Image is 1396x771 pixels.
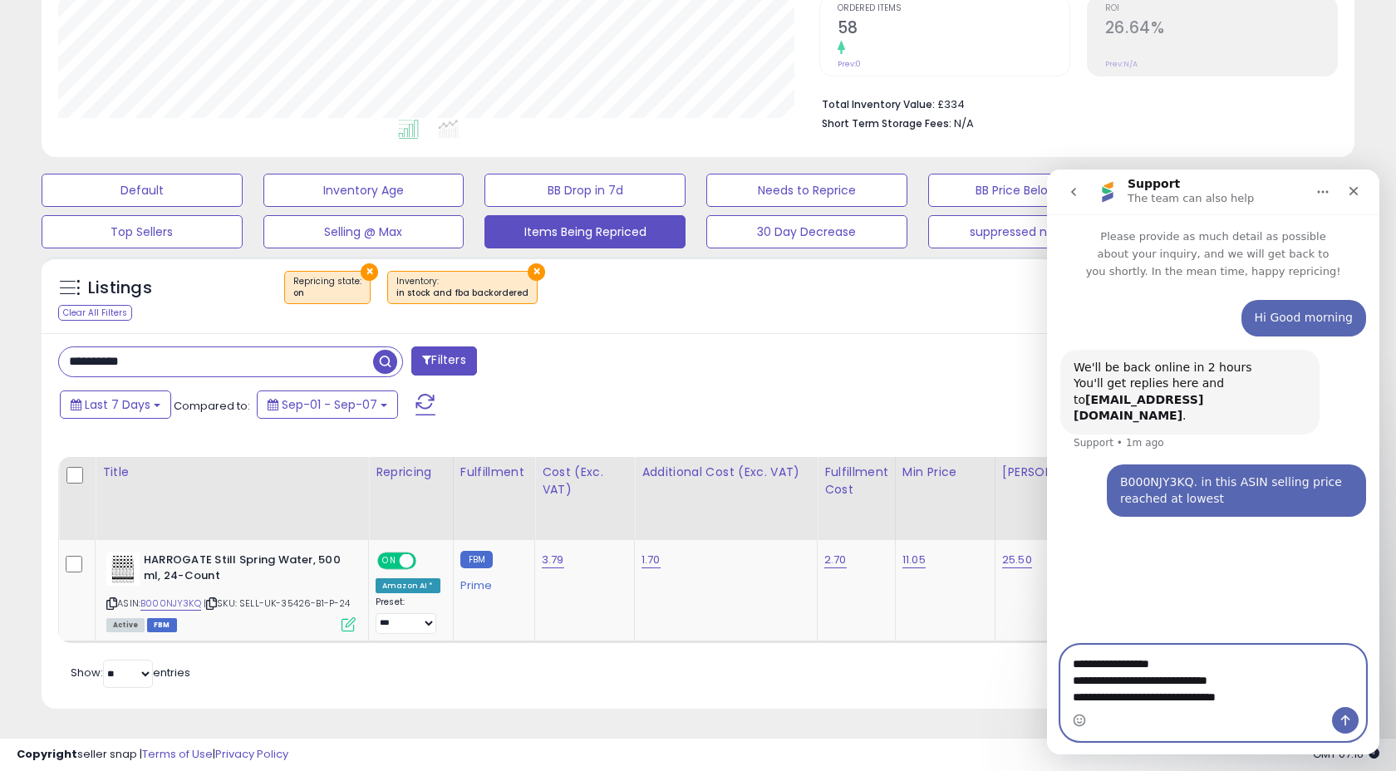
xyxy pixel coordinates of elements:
span: FBM [147,618,177,632]
div: Additional Cost (Exc. VAT) [641,464,810,481]
button: Filters [411,346,476,376]
div: [PERSON_NAME] [1002,464,1101,481]
button: × [528,263,545,281]
button: 30 Day Decrease [706,215,907,248]
button: × [361,263,378,281]
button: Selling @ Max [263,215,465,248]
button: Needs to Reprice [706,174,907,207]
a: 25.50 [1002,552,1032,568]
a: 1.70 [641,552,661,568]
h2: 26.64% [1105,18,1337,41]
button: suppressed no sales [928,215,1129,248]
span: All listings currently available for purchase on Amazon [106,618,145,632]
button: Last 7 Days [60,390,171,419]
div: on [293,287,361,299]
div: Cost (Exc. VAT) [542,464,627,498]
button: Default [42,174,243,207]
div: Repricing [376,464,446,481]
small: Prev: 0 [838,59,861,69]
div: Min Price [902,464,988,481]
span: Inventory : [396,275,528,300]
b: Short Term Storage Fees: [822,116,951,130]
button: BB Price Below Min [928,174,1129,207]
span: ROI [1105,4,1337,13]
span: Sep-01 - Sep-07 [282,396,377,413]
div: in stock and fba backordered [396,287,528,299]
button: Items Being Repriced [484,215,686,248]
button: BB Drop in 7d [484,174,686,207]
button: Sep-01 - Sep-07 [257,390,398,419]
b: HARROGATE Still Spring Water, 500 ml, 24-Count [144,552,346,587]
div: Amazon AI * [376,578,440,593]
h2: 58 [838,18,1069,41]
span: Compared to: [174,398,250,414]
span: | SKU: SELL-UK-35426-B1-P-24 [204,597,351,610]
h5: Listings [88,277,152,300]
span: N/A [954,115,974,131]
a: 11.05 [902,552,926,568]
a: 2.70 [824,552,847,568]
li: £334 [822,93,1325,113]
div: Title [102,464,361,481]
b: Total Inventory Value: [822,97,935,111]
a: 3.79 [542,552,564,568]
button: Top Sellers [42,215,243,248]
div: Prime [460,572,522,592]
span: Last 7 Days [85,396,150,413]
span: ON [379,554,400,568]
span: Repricing state : [293,275,361,300]
a: Privacy Policy [215,746,288,762]
div: ASIN: [106,552,356,630]
span: OFF [414,554,440,568]
div: Fulfillment Cost [824,464,888,498]
iframe: Intercom live chat [1047,169,1379,754]
button: Inventory Age [263,174,465,207]
strong: Copyright [17,746,77,762]
span: Ordered Items [838,4,1069,13]
div: Preset: [376,597,440,634]
div: Fulfillment [460,464,528,481]
small: FBM [460,551,493,568]
div: seller snap | | [17,747,288,763]
img: 41NkH+ZCFmL._SL40_.jpg [106,552,140,586]
a: Terms of Use [142,746,213,762]
small: Prev: N/A [1105,59,1138,69]
div: Clear All Filters [58,305,132,321]
a: B000NJY3KQ [140,597,201,611]
span: Show: entries [71,665,190,680]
